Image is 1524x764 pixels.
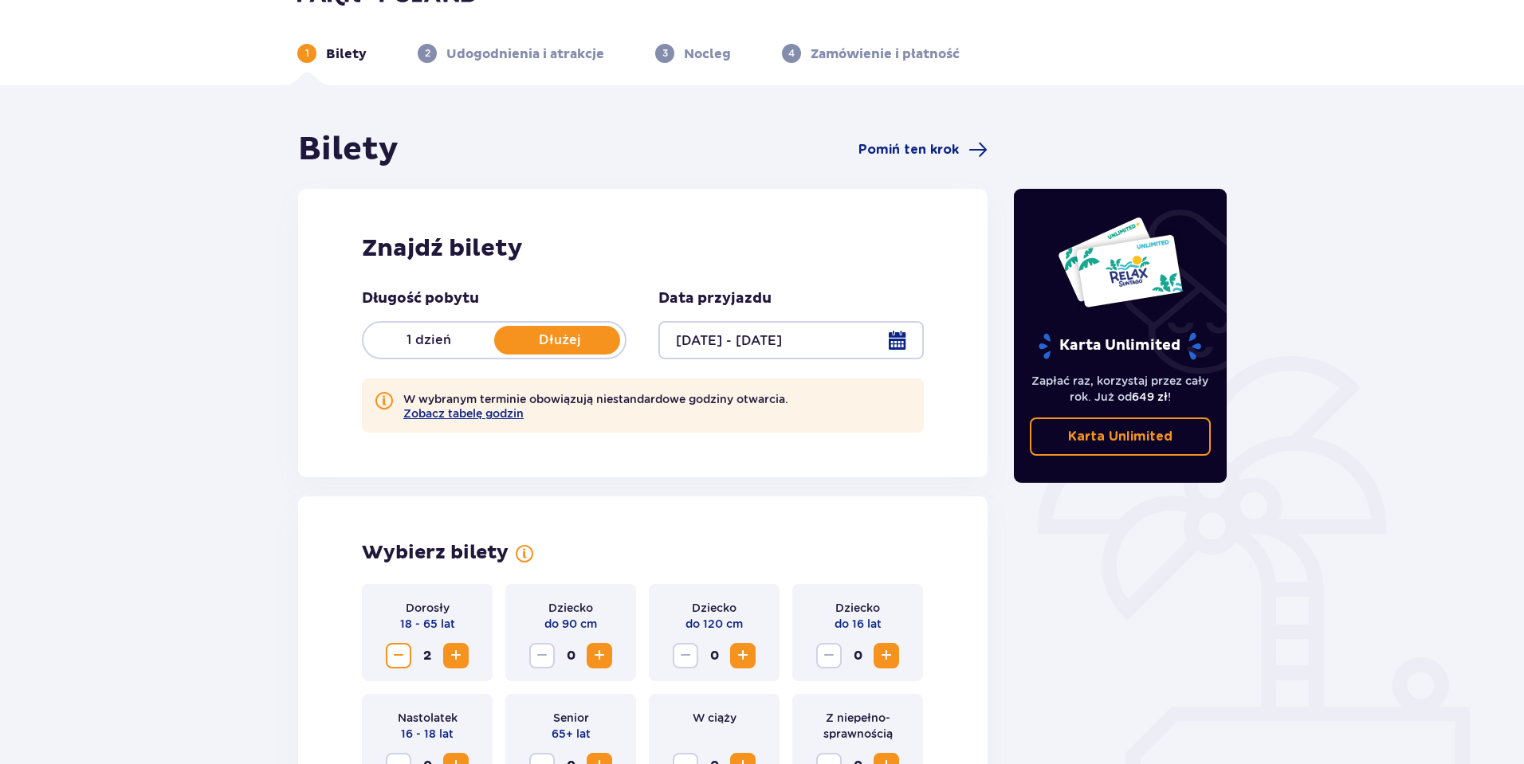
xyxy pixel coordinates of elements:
[788,46,795,61] p: 4
[685,616,743,632] p: do 120 cm
[1037,332,1203,360] p: Karta Unlimited
[494,331,625,349] p: Dłużej
[658,289,772,308] p: Data przyjazdu
[446,45,604,63] p: Udogodnienia i atrakcje
[363,331,494,349] p: 1 dzień
[558,643,583,668] span: 0
[362,541,509,565] h2: Wybierz bilety
[693,710,736,726] p: W ciąży
[386,643,411,668] button: Zmniejsz
[662,46,668,61] p: 3
[673,643,698,668] button: Zmniejsz
[701,643,727,668] span: 0
[553,710,589,726] p: Senior
[874,643,899,668] button: Zwiększ
[782,44,960,63] div: 4Zamówienie i płatność
[835,616,882,632] p: do 16 lat
[414,643,440,668] span: 2
[1030,373,1212,405] p: Zapłać raz, korzystaj przez cały rok. Już od !
[835,600,880,616] p: Dziecko
[403,391,788,420] p: W wybranym terminie obowiązują niestandardowe godziny otwarcia.
[398,710,458,726] p: Nastolatek
[362,233,924,264] h2: Znajdź bilety
[548,600,593,616] p: Dziecko
[845,643,870,668] span: 0
[730,643,756,668] button: Zwiększ
[587,643,612,668] button: Zwiększ
[362,289,479,308] p: Długość pobytu
[297,44,367,63] div: 1Bilety
[529,643,555,668] button: Zmniejsz
[816,643,842,668] button: Zmniejsz
[400,616,455,632] p: 18 - 65 lat
[811,45,960,63] p: Zamówienie i płatność
[418,44,604,63] div: 2Udogodnienia i atrakcje
[1068,428,1172,445] p: Karta Unlimited
[403,407,524,420] button: Zobacz tabelę godzin
[1030,417,1212,456] a: Karta Unlimited
[326,45,367,63] p: Bilety
[544,616,597,632] p: do 90 cm
[406,600,450,616] p: Dorosły
[655,44,731,63] div: 3Nocleg
[1057,216,1184,308] img: Dwie karty całoroczne do Suntago z napisem 'UNLIMITED RELAX', na białym tle z tropikalnymi liśćmi...
[692,600,736,616] p: Dziecko
[552,726,591,742] p: 65+ lat
[298,130,399,170] h1: Bilety
[443,643,469,668] button: Zwiększ
[805,710,910,742] p: Z niepełno­sprawnością
[684,45,731,63] p: Nocleg
[858,141,959,159] span: Pomiń ten krok
[305,46,309,61] p: 1
[1132,390,1168,403] span: 649 zł
[858,140,988,159] a: Pomiń ten krok
[401,726,454,742] p: 16 - 18 lat
[425,46,430,61] p: 2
